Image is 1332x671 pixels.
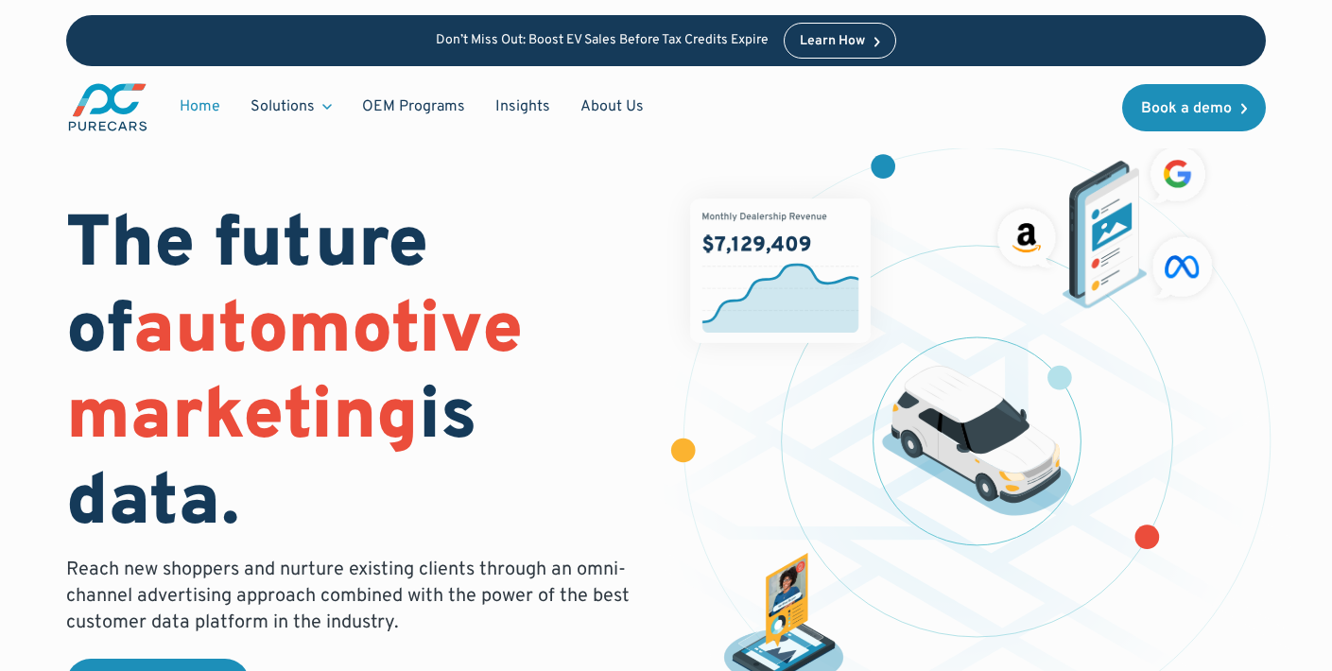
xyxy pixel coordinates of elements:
img: illustration of a vehicle [882,366,1072,516]
p: Don’t Miss Out: Boost EV Sales Before Tax Credits Expire [436,33,769,49]
a: OEM Programs [347,89,480,125]
span: automotive marketing [66,287,523,464]
a: Insights [480,89,565,125]
div: Book a demo [1141,101,1232,116]
a: Book a demo [1122,84,1266,131]
img: chart showing monthly dealership revenue of $7m [690,198,871,343]
div: Solutions [251,96,315,117]
a: About Us [565,89,659,125]
img: purecars logo [66,81,149,133]
img: ads on social media and advertising partners [990,139,1221,309]
a: Home [164,89,235,125]
div: Learn How [800,35,865,48]
h1: The future of is data. [66,204,643,549]
div: Solutions [235,89,347,125]
a: main [66,81,149,133]
p: Reach new shoppers and nurture existing clients through an omni-channel advertising approach comb... [66,557,641,636]
a: Learn How [784,23,896,59]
